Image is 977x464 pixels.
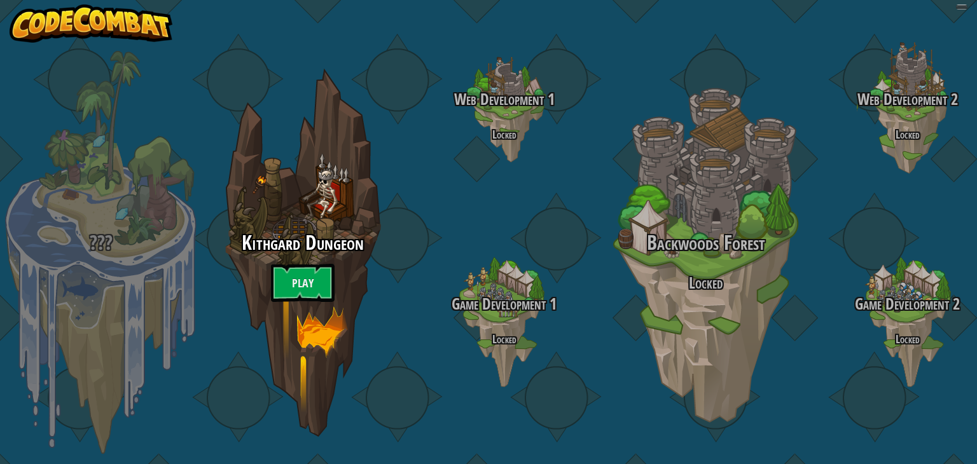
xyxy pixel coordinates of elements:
span: Web Development 2 [857,88,958,110]
span: Backwoods Forest [647,229,765,256]
h3: Locked [605,275,807,292]
span: Game Development 2 [855,293,960,315]
a: Play [271,264,335,302]
span: Kithgard Dungeon [242,229,364,256]
span: Game Development 1 [452,293,557,315]
h4: Locked [403,128,605,140]
button: Adjust volume [956,4,967,10]
span: Web Development 1 [454,88,555,110]
h4: Locked [403,333,605,345]
img: CodeCombat - Learn how to code by playing a game [10,4,172,43]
